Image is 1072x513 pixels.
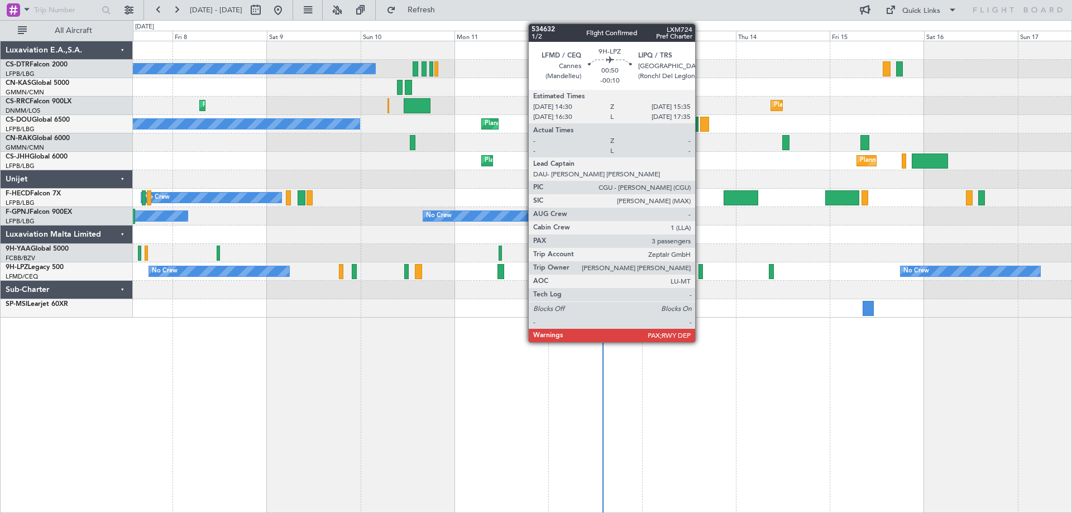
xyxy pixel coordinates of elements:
[774,97,889,114] div: Planned Maint Lagos ([PERSON_NAME])
[6,264,28,271] span: 9H-LPZ
[398,6,445,14] span: Refresh
[6,264,64,271] a: 9H-LPZLegacy 500
[548,31,642,41] div: Tue 12
[152,263,178,280] div: No Crew
[454,31,548,41] div: Mon 11
[6,217,35,226] a: LFPB/LBG
[6,98,30,105] span: CS-RRC
[6,209,30,215] span: F-GPNJ
[6,301,27,308] span: SP-MSI
[485,116,661,132] div: Planned Maint [GEOGRAPHIC_DATA] ([GEOGRAPHIC_DATA])
[6,107,40,115] a: DNMM/LOS
[6,61,30,68] span: CS-DTR
[880,1,963,19] button: Quick Links
[6,80,69,87] a: CN-KASGlobal 5000
[6,162,35,170] a: LFPB/LBG
[6,117,70,123] a: CS-DOUGlobal 6500
[6,125,35,133] a: LFPB/LBG
[830,31,923,41] div: Fri 15
[736,31,830,41] div: Thu 14
[6,70,35,78] a: LFPB/LBG
[6,88,44,97] a: GMMN/CMN
[6,117,32,123] span: CS-DOU
[190,5,242,15] span: [DATE] - [DATE]
[203,97,347,114] div: Planned Maint Larnaca ([GEOGRAPHIC_DATA] Intl)
[6,190,30,197] span: F-HECD
[6,246,31,252] span: 9H-YAA
[135,22,154,32] div: [DATE]
[642,31,736,41] div: Wed 13
[903,263,929,280] div: No Crew
[173,31,266,41] div: Fri 8
[6,199,35,207] a: LFPB/LBG
[6,135,32,142] span: CN-RAK
[485,152,661,169] div: Planned Maint [GEOGRAPHIC_DATA] ([GEOGRAPHIC_DATA])
[588,152,764,169] div: Planned Maint [GEOGRAPHIC_DATA] ([GEOGRAPHIC_DATA])
[6,246,69,252] a: 9H-YAAGlobal 5000
[381,1,448,19] button: Refresh
[6,209,72,215] a: F-GPNJFalcon 900EX
[902,6,940,17] div: Quick Links
[6,254,35,262] a: FCBB/BZV
[12,22,121,40] button: All Aircraft
[924,31,1018,41] div: Sat 16
[6,61,68,68] a: CS-DTRFalcon 2000
[6,98,71,105] a: CS-RRCFalcon 900LX
[6,143,44,152] a: GMMN/CMN
[267,31,361,41] div: Sat 9
[426,208,452,224] div: No Crew
[6,190,61,197] a: F-HECDFalcon 7X
[860,152,1036,169] div: Planned Maint [GEOGRAPHIC_DATA] ([GEOGRAPHIC_DATA])
[144,189,170,206] div: No Crew
[6,80,31,87] span: CN-KAS
[361,31,454,41] div: Sun 10
[29,27,118,35] span: All Aircraft
[6,154,30,160] span: CS-JHH
[6,154,68,160] a: CS-JHHGlobal 6000
[6,272,38,281] a: LFMD/CEQ
[6,301,68,308] a: SP-MSILearjet 60XR
[34,2,98,18] input: Trip Number
[676,60,733,77] div: Planned Maint Sofia
[6,135,70,142] a: CN-RAKGlobal 6000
